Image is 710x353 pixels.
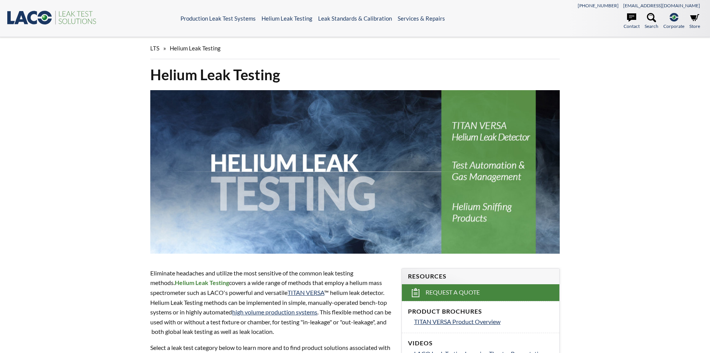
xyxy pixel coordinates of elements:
[623,3,700,8] a: [EMAIL_ADDRESS][DOMAIN_NAME]
[150,268,392,337] p: Eliminate headaches and utilize the most sensitive of the common leak testing methods. covers a w...
[318,15,392,22] a: Leak Standards & Calibration
[426,288,480,296] span: Request a Quote
[414,317,553,327] a: TITAN VERSA Product Overview
[180,15,256,22] a: Production Leak Test Systems
[262,15,312,22] a: Helium Leak Testing
[150,65,559,84] h1: Helium Leak Testing
[170,45,221,52] span: Helium Leak Testing
[408,308,553,316] h4: Product Brochures
[288,289,324,296] a: TITAN VERSA
[689,13,700,30] a: Store
[624,13,640,30] a: Contact
[408,272,553,280] h4: Resources
[402,284,559,301] a: Request a Quote
[398,15,445,22] a: Services & Repairs
[408,339,553,347] h4: Videos
[150,45,159,52] span: LTS
[414,318,500,325] span: TITAN VERSA Product Overview
[175,279,229,286] strong: Helium Leak Testing
[150,37,559,59] div: »
[578,3,619,8] a: [PHONE_NUMBER]
[232,308,317,316] a: high volume production systems
[663,23,684,30] span: Corporate
[645,13,658,30] a: Search
[150,90,559,254] img: Helium Leak Testing header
